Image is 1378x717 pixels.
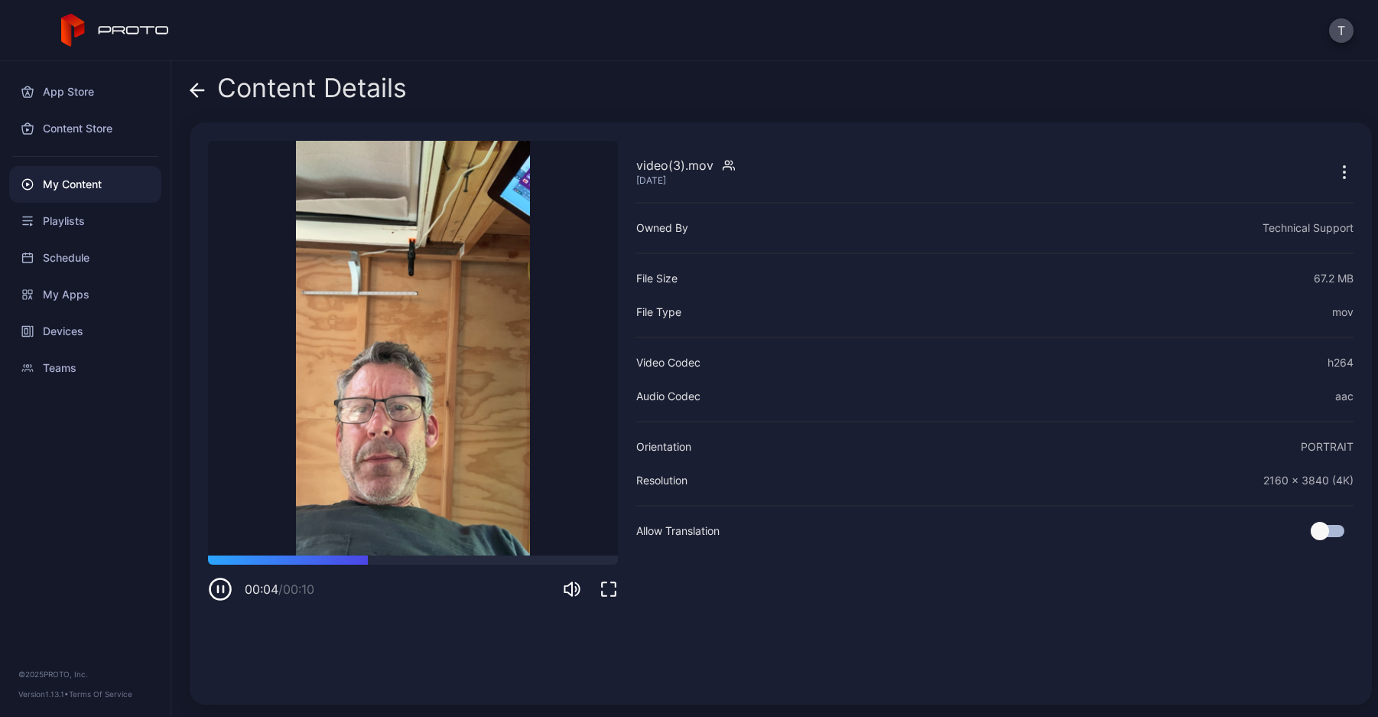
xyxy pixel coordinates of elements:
div: Resolution [636,471,687,490]
div: 00:04 [245,580,314,598]
a: My Apps [9,276,161,313]
a: Schedule [9,240,161,276]
div: Orientation [636,438,691,456]
a: Devices [9,313,161,350]
div: PORTRAIT [1301,438,1354,456]
a: Terms Of Service [69,689,132,699]
a: Content Store [9,110,161,147]
a: Playlists [9,203,161,240]
div: Owned By [636,219,688,237]
div: File Size [636,269,678,288]
div: h264 [1328,354,1354,372]
div: Technical Support [1263,219,1354,237]
div: © 2025 PROTO, Inc. [18,668,152,680]
div: 2160 x 3840 (4K) [1263,471,1354,490]
span: Version 1.13.1 • [18,689,69,699]
button: T [1329,18,1354,43]
div: Audio Codec [636,387,700,406]
div: 67.2 MB [1314,269,1354,288]
a: Teams [9,350,161,386]
a: App Store [9,73,161,110]
div: aac [1335,387,1354,406]
a: My Content [9,166,161,203]
div: Allow Translation [636,522,720,540]
div: mov [1332,303,1354,321]
div: [DATE] [636,174,713,187]
video: Sorry, your browser doesn‘t support embedded videos [208,141,618,556]
div: File Type [636,303,681,321]
div: Content Details [190,73,407,110]
div: Video Codec [636,354,700,372]
span: / 00:10 [278,582,314,597]
div: video(3).mov [636,156,713,174]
